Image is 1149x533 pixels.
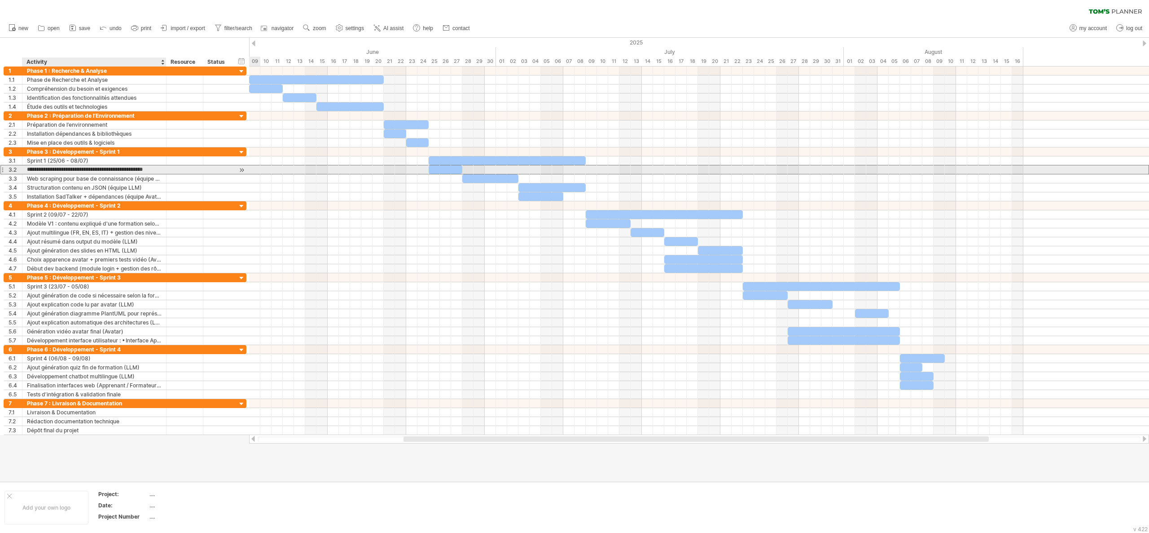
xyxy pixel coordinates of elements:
[97,22,124,34] a: undo
[1001,57,1012,66] div: Friday, 15 August 2025
[9,183,22,192] div: 3.4
[451,57,462,66] div: Friday, 27 June 2025
[9,390,22,399] div: 6.5
[6,22,31,34] a: new
[776,57,788,66] div: Saturday, 26 July 2025
[9,138,22,147] div: 2.3
[27,120,162,129] div: Préparation de l’environnement
[27,372,162,381] div: Développement chatbot multilingue (LLM)
[149,502,225,509] div: ....
[9,408,22,417] div: 7.1
[301,22,329,34] a: zoom
[496,57,507,66] div: Tuesday, 1 July 2025
[328,57,339,66] div: Monday, 16 June 2025
[98,502,148,509] div: Date:
[9,192,22,201] div: 3.5
[462,57,474,66] div: Saturday, 28 June 2025
[67,22,93,34] a: save
[1012,57,1023,66] div: Saturday, 16 August 2025
[799,57,810,66] div: Monday, 28 July 2025
[574,57,586,66] div: Tuesday, 8 July 2025
[945,57,956,66] div: Sunday, 10 August 2025
[395,57,406,66] div: Sunday, 22 June 2025
[9,354,22,363] div: 6.1
[9,264,22,273] div: 4.7
[26,58,161,67] div: Activity
[911,57,922,66] div: Thursday, 7 August 2025
[27,300,162,309] div: Ajout explication code lu par avatar (LLM)
[27,345,162,354] div: Phase 6 : Développement - Sprint 4
[27,237,162,246] div: Ajout résumé dans output du modèle (LLM)
[877,57,889,66] div: Monday, 4 August 2025
[732,57,743,66] div: Tuesday, 22 July 2025
[27,417,162,426] div: Rédaction documentation technique
[27,93,162,102] div: Identification des fonctionnalités attendues
[452,25,470,31] span: contact
[27,84,162,93] div: Compréhension du besoin et exigences
[956,57,967,66] div: Monday, 11 August 2025
[260,57,272,66] div: Tuesday, 10 June 2025
[249,57,260,66] div: Monday, 9 June 2025
[27,228,162,237] div: Ajout multilingue (FR, EN, ES, IT) + gestion des niveaux (Débutant, Intermédiaire, Avancé) (LLM)
[35,22,62,34] a: open
[417,57,429,66] div: Tuesday, 24 June 2025
[518,57,530,66] div: Thursday, 3 July 2025
[27,147,162,156] div: Phase 3 : Développement - Sprint 1
[1133,526,1148,533] div: v 422
[631,57,642,66] div: Sunday, 13 July 2025
[9,273,22,282] div: 5
[98,513,148,520] div: Project Number
[9,327,22,336] div: 5.6
[27,174,162,183] div: Web scraping pour base de connaissance (équipe LLM)
[149,490,225,498] div: ....
[9,102,22,111] div: 1.4
[900,57,911,66] div: Wednesday, 6 August 2025
[333,22,367,34] a: settings
[9,201,22,210] div: 4
[754,57,765,66] div: Thursday, 24 July 2025
[9,228,22,237] div: 4.3
[384,57,395,66] div: Saturday, 21 June 2025
[743,57,754,66] div: Wednesday, 23 July 2025
[27,183,162,192] div: Structuration contenu en JSON (équipe LLM)
[9,309,22,318] div: 5.4
[720,57,732,66] div: Monday, 21 July 2025
[27,291,162,300] div: Ajout génération de code si nécessaire selon la formation en HTML (LLM)
[608,57,619,66] div: Friday, 11 July 2025
[283,57,294,66] div: Thursday, 12 June 2025
[110,25,122,31] span: undo
[698,57,709,66] div: Saturday, 19 July 2025
[934,57,945,66] div: Saturday, 9 August 2025
[9,381,22,390] div: 6.4
[552,57,563,66] div: Sunday, 6 July 2025
[429,57,440,66] div: Wednesday, 25 June 2025
[1067,22,1110,34] a: my account
[27,354,162,363] div: Sprint 4 (06/08 - 09/08)
[27,327,162,336] div: Génération vidéo avatar final (Avatar)
[9,76,22,84] div: 1.1
[294,57,305,66] div: Friday, 13 June 2025
[4,491,88,524] div: Add your own logo
[383,25,403,31] span: AI assist
[27,102,162,111] div: Étude des outils et technologies
[27,67,162,75] div: Phase 1 : Recherche & Analyse
[9,67,22,75] div: 1
[507,57,518,66] div: Wednesday, 2 July 2025
[27,336,162,345] div: Développement interface utilisateur : • Interface Apprenant (Frontend) • Interface Formateur (Tra...
[9,300,22,309] div: 5.3
[79,25,90,31] span: save
[9,399,22,408] div: 7
[833,57,844,66] div: Thursday, 31 July 2025
[9,120,22,129] div: 2.1
[212,22,255,34] a: filter/search
[207,58,227,67] div: Status
[597,57,608,66] div: Thursday, 10 July 2025
[9,372,22,381] div: 6.3
[27,426,162,435] div: Dépôt final du projet
[158,22,208,34] a: import / export
[27,390,162,399] div: Tests d’intégration & validation finale
[474,57,485,66] div: Sunday, 29 June 2025
[9,156,22,165] div: 3.1
[9,129,22,138] div: 2.2
[98,490,148,498] div: Project:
